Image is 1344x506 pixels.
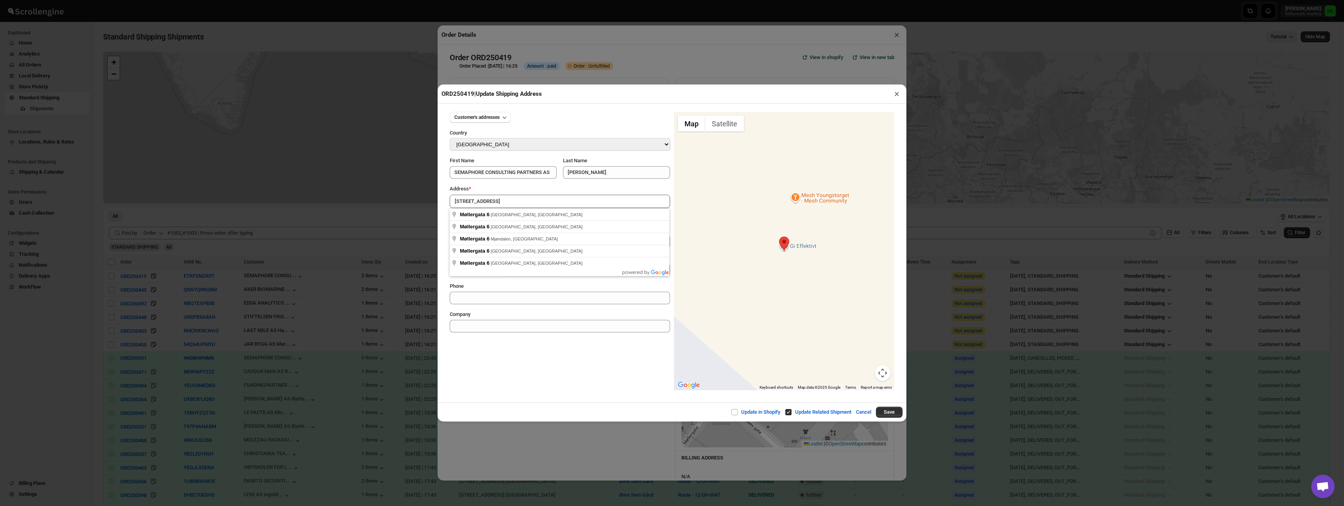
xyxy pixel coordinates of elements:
[676,380,702,390] img: Google
[676,380,702,390] a: Open this area in Google Maps (opens a new window)
[876,407,903,418] button: Save
[460,248,485,254] span: Møllergata
[845,385,856,389] a: Terms (opens in new tab)
[487,248,490,254] span: 6
[450,185,670,193] div: Address
[760,385,793,390] button: Keyboard shortcuts
[460,260,485,266] span: Møllergata
[487,260,490,266] span: 6
[450,283,464,289] span: Phone
[460,212,485,217] span: Møllergata
[891,88,903,99] button: ×
[861,385,892,389] a: Report a map error
[741,409,780,415] span: Update in Shopify
[460,224,485,230] span: Møllergata
[487,236,490,242] span: 6
[460,236,485,242] span: Møllergata
[491,224,583,229] span: [GEOGRAPHIC_DATA], [GEOGRAPHIC_DATA]
[450,129,670,138] div: Country
[454,114,500,120] span: Customer's addresses
[705,116,744,131] button: Show satellite imagery
[491,249,583,253] span: [GEOGRAPHIC_DATA], [GEOGRAPHIC_DATA]
[450,112,511,123] button: Customer's addresses
[563,158,587,163] span: Last Name
[441,90,542,97] span: ORD250419 | Update Shipping Address
[726,404,785,420] button: Update in Shopify
[780,404,856,420] button: Update Related Shipment
[795,409,851,415] span: Update Related Shipment
[450,311,470,317] span: Company
[798,385,840,389] span: Map data ©2025 Google
[487,212,490,217] span: 6
[450,195,670,208] input: Enter a address
[678,116,705,131] button: Show street map
[491,237,558,241] span: Mjøndalen, [GEOGRAPHIC_DATA]
[1311,475,1335,498] div: Open chat
[851,404,876,420] button: Cancel
[491,212,583,217] span: [GEOGRAPHIC_DATA], [GEOGRAPHIC_DATA]
[875,365,890,381] button: Map camera controls
[450,158,474,163] span: First Name
[487,224,490,230] span: 6
[491,261,583,266] span: [GEOGRAPHIC_DATA], [GEOGRAPHIC_DATA]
